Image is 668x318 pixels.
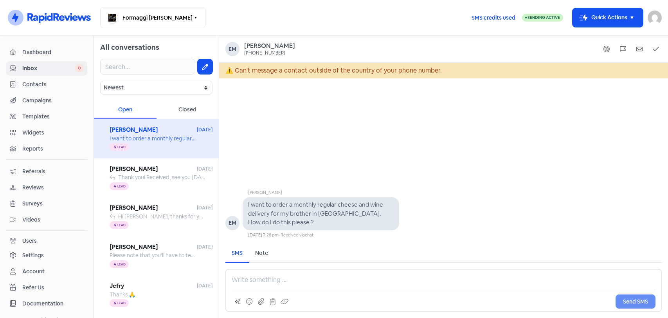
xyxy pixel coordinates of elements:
span: Reports [22,145,84,153]
span: Templates [22,113,84,121]
span: Referrals [22,167,84,176]
div: EM [225,216,239,230]
span: Sending Active [528,15,560,20]
span: chat [305,232,313,238]
div: [PHONE_NUMBER] [244,50,285,56]
div: Closed [157,101,219,119]
a: Account [6,264,87,279]
span: [DATE] [197,126,212,133]
div: SMS [232,249,243,257]
a: Users [6,234,87,248]
span: [DATE] [197,165,212,173]
button: Flag conversation [617,43,629,55]
span: Jefry [110,282,197,291]
div: Note [255,249,268,257]
div: Em [225,42,239,56]
pre: I want to order a monthly regular cheese and wine delivery for my brother in [GEOGRAPHIC_DATA]. H... [248,201,384,226]
a: Templates [6,109,87,124]
a: Dashboard [6,45,87,60]
span: [PERSON_NAME] [110,243,197,252]
button: Show system messages [601,43,612,55]
span: Contacts [22,80,84,89]
a: Referrals [6,164,87,179]
img: User [648,11,662,25]
span: [DATE] [197,282,212,289]
span: [PERSON_NAME] [110,204,197,213]
a: Surveys [6,196,87,211]
span: Lead [117,224,126,227]
span: Lead [117,185,126,188]
span: Lead [117,145,126,149]
a: Documentation [6,296,87,311]
a: [PERSON_NAME] [244,42,295,50]
span: Refer Us [22,283,84,292]
span: All conversations [100,43,159,52]
span: [DATE] [197,204,212,211]
a: Sending Active [522,13,563,22]
span: [PERSON_NAME] [110,125,197,134]
a: Campaigns [6,93,87,108]
span: Surveys [22,200,84,208]
input: Search... [100,59,195,75]
a: SMS credits used [465,13,522,21]
a: Refer Us [6,280,87,295]
button: Quick Actions [573,8,643,27]
div: Settings [22,251,44,260]
span: Reviews [22,184,84,192]
span: Thank you! Received, see you [DATE] [118,174,210,181]
span: Documentation [22,300,84,308]
span: Inbox [22,64,75,73]
span: Hi [PERSON_NAME], thanks for your messages. We have send you an email. Have a good night. [118,213,353,220]
a: Reviews [6,180,87,195]
a: Reports [6,142,87,156]
span: Please note that you’ll have to text the above number via whatsapp. Please, do you sell unsalted ... [110,252,479,259]
span: SMS credits used [472,14,515,22]
a: Settings [6,248,87,263]
button: Formaggi [PERSON_NAME] [100,7,205,28]
div: [PERSON_NAME] [248,189,399,198]
button: Mark as unread [634,43,645,55]
span: Dashboard [22,48,84,56]
a: Contacts [6,77,87,92]
div: Users [22,237,37,245]
div: Open [94,101,157,119]
span: Campaigns [22,96,84,105]
div: ⚠ Can't message a contact outside of the country of your phone number. [219,63,668,78]
span: Lead [117,302,126,305]
iframe: chat widget [635,287,660,310]
div: Account [22,267,45,276]
span: Lead [117,263,126,266]
a: Inbox 0 [6,61,87,76]
span: Thanks 🙏 [110,291,135,298]
div: · Received via [279,232,313,238]
span: [DATE] [197,243,212,251]
div: [DATE] 7:28 pm [248,232,279,238]
span: Widgets [22,129,84,137]
span: 0 [75,64,84,72]
span: [PERSON_NAME] [110,165,197,174]
button: Mark as closed [650,43,662,55]
a: Widgets [6,125,87,140]
a: Videos [6,213,87,227]
span: I want to order a monthly regular cheese and wine delivery for my brother in [GEOGRAPHIC_DATA]. H... [110,135,420,142]
span: Videos [22,216,84,224]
